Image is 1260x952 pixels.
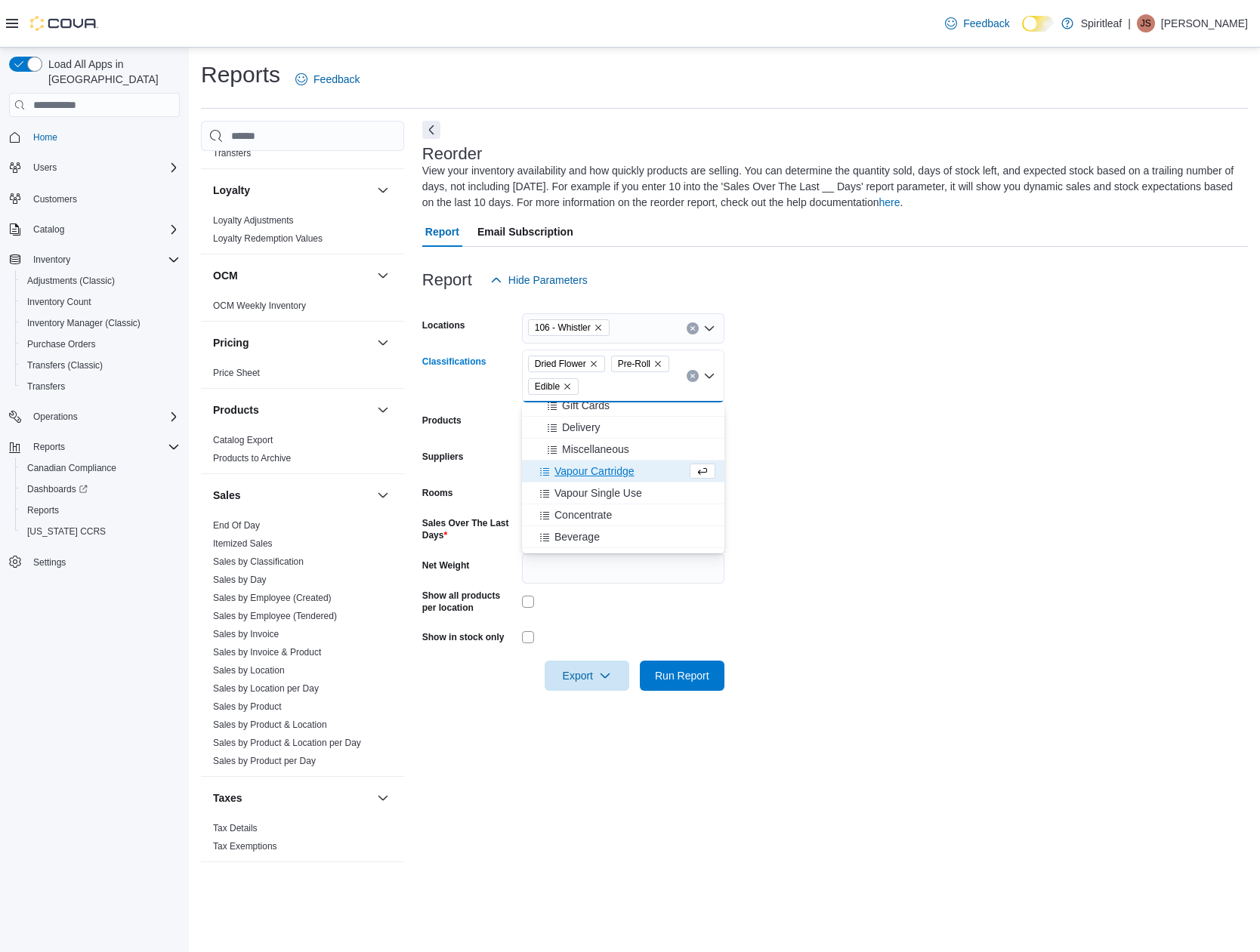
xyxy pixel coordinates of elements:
span: Catalog Export [213,434,273,446]
a: Sales by Product per Day [213,756,316,766]
span: Miscellaneous [562,442,629,457]
button: Vapour Cartridge [522,461,724,482]
label: Locations [422,319,465,331]
a: OCM Weekly Inventory [213,300,306,311]
span: OCM Weekly Inventory [213,300,306,312]
button: Clear input [687,322,699,334]
label: Products [422,414,462,427]
span: Inventory Manager (Classic) [27,317,141,329]
h3: Report [422,271,472,289]
span: Operations [33,411,78,423]
a: here [879,196,900,208]
button: Next [422,121,440,139]
div: Choose from the following options [522,176,724,811]
span: Vapour Cartridge [554,464,635,479]
a: Sales by Location [213,665,285,676]
button: Reports [15,500,186,521]
button: Concentrate [522,504,724,526]
h3: Products [213,402,259,417]
a: Transfers (Classic) [21,356,109,374]
div: Loyalty [201,211,404,254]
button: Settings [3,551,186,573]
span: Transfers [213,147,251,159]
span: Settings [33,556,66,568]
span: Dried Flower [535,356,586,371]
button: Operations [27,408,84,426]
button: Taxes [374,789,392,807]
div: Pricing [201,364,404,388]
span: Reports [27,504,59,516]
button: Remove 106 - Whistler from selection in this group [594,323,603,332]
button: Vapour Single Use [522,482,724,504]
a: Sales by Day [213,575,267,585]
span: 106 - Whistler [528,319,610,336]
label: Show all products per location [422,590,516,614]
button: Loyalty [374,181,392,199]
a: Inventory Count [21,293,97,311]
label: Net Weight [422,559,469,572]
span: Infused Pre-Roll [554,551,630,566]
span: Dashboards [27,483,88,495]
label: Show in stock only [422,631,505,643]
span: Export [554,661,620,691]
span: Edible [528,378,579,395]
a: Tax Details [213,823,258,833]
span: Edible [535,379,560,394]
span: [US_STATE] CCRS [27,525,106,538]
label: Classifications [422,356,486,368]
button: Home [3,126,186,148]
span: Canadian Compliance [27,462,116,474]
a: Sales by Product & Location per Day [213,738,361,748]
input: Dark Mode [1022,16,1054,32]
button: Reports [27,438,71,456]
a: Purchase Orders [21,335,102,353]
span: Price Sheet [213,367,260,379]
span: Transfers (Classic) [27,359,103,371]
span: Transfers [27,380,65,393]
span: Sales by Product & Location [213,719,327,731]
button: Inventory [27,251,76,269]
label: Rooms [422,487,453,499]
a: Sales by Invoice & Product [213,647,321,658]
a: Sales by Employee (Created) [213,593,332,603]
span: Inventory Count [21,293,180,311]
span: Run Report [655,668,709,683]
span: Sales by Location [213,664,285,676]
span: Sales by Product [213,701,282,713]
h3: Taxes [213,790,242,806]
a: Dashboards [21,480,94,498]
a: Sales by Product [213,701,282,712]
span: Sales by Employee (Tendered) [213,610,337,622]
button: Purchase Orders [15,334,186,355]
button: Remove Pre-Roll from selection in this group [653,359,662,368]
h3: OCM [213,268,238,283]
span: Loyalty Redemption Values [213,233,323,245]
button: Miscellaneous [522,439,724,461]
span: Sales by Product per Day [213,755,316,767]
span: Reports [33,441,65,453]
button: Catalog [3,219,186,240]
span: Transfers [21,377,180,396]
span: Canadian Compliance [21,459,180,477]
span: Purchase Orders [21,335,180,353]
button: Remove Dried Flower from selection in this group [589,359,598,368]
button: Pricing [374,334,392,352]
span: Adjustments (Classic) [21,272,180,290]
a: Dashboards [15,479,186,500]
span: Itemized Sales [213,538,273,550]
button: Open list of options [703,322,715,334]
label: Sales Over The Last Days [422,517,516,541]
button: Infused Pre-Roll [522,548,724,570]
a: Sales by Invoice [213,629,279,639]
span: Catalog [33,223,64,236]
span: 106 - Whistler [535,320,591,335]
span: Transfers (Classic) [21,356,180,374]
span: Load All Apps in [GEOGRAPHIC_DATA] [42,57,180,87]
span: Sales by Invoice & Product [213,646,321,658]
span: End Of Day [213,519,260,531]
a: Sales by Location per Day [213,683,319,694]
span: Loyalty Adjustments [213,214,294,226]
button: Products [374,401,392,419]
a: Reports [21,501,65,519]
a: Tax Exemptions [213,841,277,852]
